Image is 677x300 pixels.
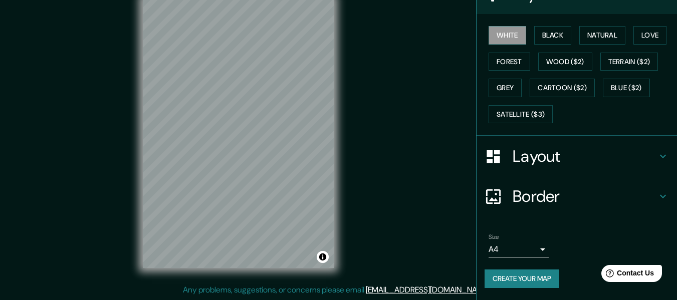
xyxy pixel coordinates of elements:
[600,53,658,71] button: Terrain ($2)
[538,53,592,71] button: Wood ($2)
[477,176,677,216] div: Border
[489,26,526,45] button: White
[489,241,549,257] div: A4
[579,26,625,45] button: Natural
[477,136,677,176] div: Layout
[513,146,657,166] h4: Layout
[489,79,522,97] button: Grey
[183,284,491,296] p: Any problems, suggestions, or concerns please email .
[530,79,595,97] button: Cartoon ($2)
[489,105,553,124] button: Satellite ($3)
[489,53,530,71] button: Forest
[588,261,666,289] iframe: Help widget launcher
[485,269,559,288] button: Create your map
[603,79,650,97] button: Blue ($2)
[513,186,657,206] h4: Border
[534,26,572,45] button: Black
[366,284,490,295] a: [EMAIL_ADDRESS][DOMAIN_NAME]
[317,251,329,263] button: Toggle attribution
[633,26,666,45] button: Love
[489,233,499,241] label: Size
